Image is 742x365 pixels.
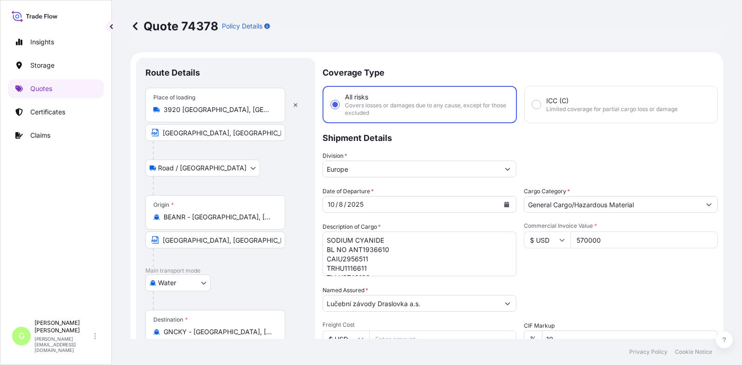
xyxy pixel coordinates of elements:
[153,201,174,209] div: Origin
[30,107,65,117] p: Certificates
[323,123,718,151] p: Shipment Details
[331,100,339,109] input: All risksCovers losses or damages due to any cause, except for those excluded
[222,21,262,31] p: Policy Details
[336,199,338,210] div: /
[30,61,55,70] p: Storage
[701,196,717,213] button: Show suggestions
[323,321,516,329] span: Freight Cost
[323,187,374,196] span: Date of Departure
[164,105,274,114] input: Place of loading
[8,56,104,75] a: Storage
[30,37,54,47] p: Insights
[369,330,516,347] input: Enter amount
[30,131,50,140] p: Claims
[524,321,555,330] label: CIF Markup
[131,19,218,34] p: Quote 74378
[145,67,200,78] p: Route Details
[34,319,92,334] p: [PERSON_NAME] [PERSON_NAME]
[323,295,499,312] input: Full name
[542,330,718,347] input: Enter percentage
[34,336,92,353] p: [PERSON_NAME][EMAIL_ADDRESS][DOMAIN_NAME]
[145,274,211,291] button: Select transport
[8,126,104,145] a: Claims
[145,160,260,176] button: Select transport
[19,331,25,341] span: G
[164,212,274,222] input: Origin
[524,187,570,196] label: Cargo Category
[532,100,541,109] input: ICC (C)Limited coverage for partial cargo loss or damage
[145,232,285,248] input: Text to appear on certificate
[524,330,542,347] div: %
[30,84,52,93] p: Quotes
[345,102,508,117] span: Covers losses or damages due to any cause, except for those excluded
[546,105,678,113] span: Limited coverage for partial cargo loss or damage
[524,196,701,213] input: Select a commodity type
[323,232,516,276] textarea: SODIUM CYANIDE BL NO ANT1936610 CAIU2956511 TRHU1116611 TLLU2742129 TCLU7601980 CMAU2213015 TGBU3...
[158,278,176,288] span: Water
[158,163,247,173] span: Road / [GEOGRAPHIC_DATA]
[153,316,188,323] div: Destination
[153,94,195,101] div: Place of loading
[8,103,104,121] a: Certificates
[164,327,274,337] input: Destination
[345,92,368,102] span: All risks
[323,161,499,177] input: Type to search division
[323,286,368,295] label: Named Assured
[8,79,104,98] a: Quotes
[346,199,364,210] div: year,
[323,222,381,232] label: Description of Cargo
[344,199,346,210] div: /
[145,124,285,141] input: Text to appear on certificate
[570,232,718,248] input: Type amount
[323,58,718,86] p: Coverage Type
[338,199,344,210] div: day,
[145,267,306,274] p: Main transport mode
[546,96,569,105] span: ICC (C)
[499,295,516,312] button: Show suggestions
[499,161,516,177] button: Show suggestions
[499,197,514,212] button: Calendar
[8,33,104,51] a: Insights
[675,348,712,356] a: Cookie Notice
[629,348,667,356] a: Privacy Policy
[323,151,347,161] label: Division
[327,199,336,210] div: month,
[524,222,718,230] span: Commercial Invoice Value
